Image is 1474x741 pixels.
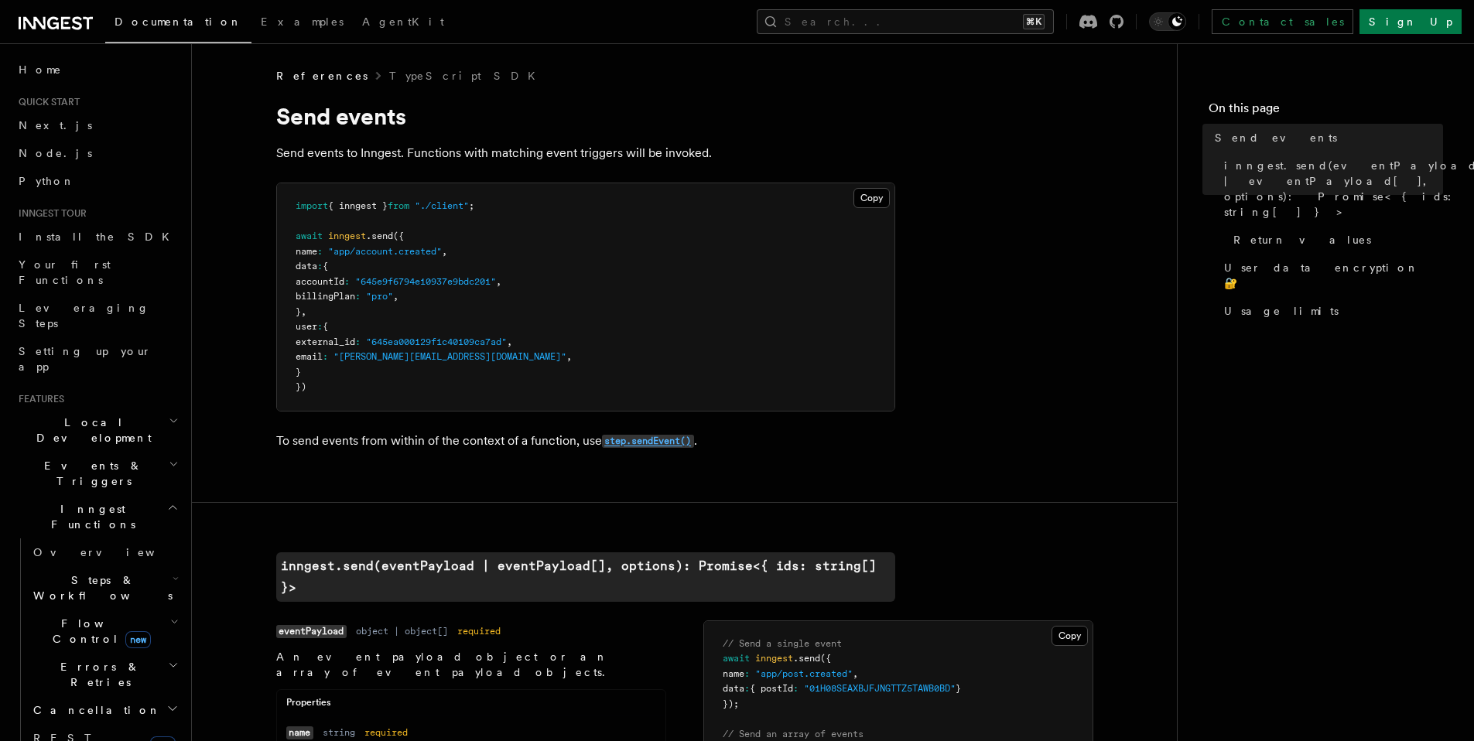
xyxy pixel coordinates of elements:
[27,696,182,724] button: Cancellation
[393,291,398,302] span: ,
[27,538,182,566] a: Overview
[496,276,501,287] span: ,
[125,631,151,648] span: new
[251,5,353,42] a: Examples
[27,659,168,690] span: Errors & Retries
[286,726,313,739] code: name
[296,291,355,302] span: billingPlan
[12,251,182,294] a: Your first Functions
[323,726,355,739] dd: string
[12,167,182,195] a: Python
[33,546,193,558] span: Overview
[1149,12,1186,31] button: Toggle dark mode
[328,200,388,211] span: { inngest }
[12,495,182,538] button: Inngest Functions
[1218,297,1443,325] a: Usage limits
[12,96,80,108] span: Quick start
[344,276,350,287] span: :
[750,683,793,694] span: { postId
[19,119,92,131] span: Next.js
[27,566,182,610] button: Steps & Workflows
[602,435,694,448] code: step.sendEvent()
[12,452,182,495] button: Events & Triggers
[296,351,323,362] span: email
[602,433,694,448] a: step.sendEvent()
[820,653,831,664] span: ({
[723,653,750,664] span: await
[793,683,799,694] span: :
[19,175,75,187] span: Python
[12,408,182,452] button: Local Development
[1212,9,1353,34] a: Contact sales
[323,321,328,332] span: {
[115,15,242,28] span: Documentation
[323,351,328,362] span: :
[1224,303,1339,319] span: Usage limits
[723,683,744,694] span: data
[853,188,890,208] button: Copy
[12,501,167,532] span: Inngest Functions
[27,616,170,647] span: Flow Control
[389,68,545,84] a: TypeScript SDK
[356,625,448,637] dd: object | object[]
[12,223,182,251] a: Install the SDK
[323,261,328,271] span: {
[296,230,323,241] span: await
[317,261,323,271] span: :
[853,668,858,679] span: ,
[301,306,306,317] span: ,
[328,246,442,257] span: "app/account.created"
[27,610,182,653] button: Flow Controlnew
[261,15,344,28] span: Examples
[755,653,793,664] span: inngest
[276,68,368,84] span: References
[27,653,182,696] button: Errors & Retries
[317,246,323,257] span: :
[1218,152,1443,226] a: inngest.send(eventPayload | eventPayload[], options): Promise<{ ids: string[] }>
[277,696,665,715] div: Properties
[296,367,301,377] span: }
[333,351,566,362] span: "[PERSON_NAME][EMAIL_ADDRESS][DOMAIN_NAME]"
[12,139,182,167] a: Node.js
[296,321,317,332] span: user
[276,625,347,638] code: eventPayload
[1224,260,1443,291] span: User data encryption 🔐
[355,336,361,347] span: :
[19,230,179,243] span: Install the SDK
[355,291,361,302] span: :
[12,111,182,139] a: Next.js
[296,336,355,347] span: external_id
[276,142,895,164] p: Send events to Inngest. Functions with matching event triggers will be invoked.
[507,336,512,347] span: ,
[364,726,408,739] dd: required
[296,381,306,392] span: })
[1233,232,1371,248] span: Return values
[744,668,750,679] span: :
[296,246,317,257] span: name
[755,668,853,679] span: "app/post.created"
[27,572,173,603] span: Steps & Workflows
[566,351,572,362] span: ,
[19,302,149,330] span: Leveraging Steps
[12,415,169,446] span: Local Development
[366,291,393,302] span: "pro"
[1359,9,1462,34] a: Sign Up
[19,62,62,77] span: Home
[442,246,447,257] span: ,
[1209,99,1443,124] h4: On this page
[296,200,328,211] span: import
[362,15,444,28] span: AgentKit
[12,56,182,84] a: Home
[388,200,409,211] span: from
[415,200,469,211] span: "./client"
[1023,14,1045,29] kbd: ⌘K
[956,683,961,694] span: }
[723,729,864,739] span: // Send an array of events
[296,306,301,317] span: }
[317,321,323,332] span: :
[1209,124,1443,152] a: Send events
[296,276,344,287] span: accountId
[12,337,182,381] a: Setting up your app
[276,552,895,602] a: inngest.send(eventPayload | eventPayload[], options): Promise<{ ids: string[] }>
